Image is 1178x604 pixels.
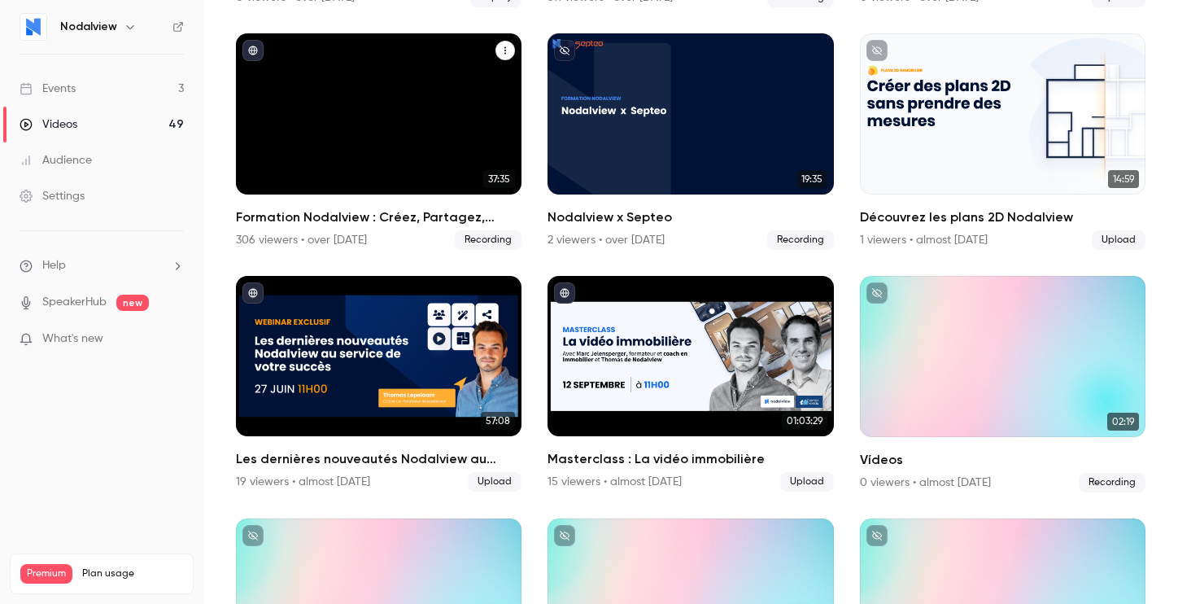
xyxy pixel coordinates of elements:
[236,33,521,250] li: Formation Nodalview : Créez, Partagez, Convertissez
[548,449,833,469] h2: Masterclass : La vidéo immobilière
[242,40,264,61] button: published
[554,525,575,546] button: unpublished
[860,33,1145,250] a: 14:59Découvrez les plans 2D Nodalview1 viewers • almost [DATE]Upload
[242,525,264,546] button: unpublished
[20,116,77,133] div: Videos
[455,230,521,250] span: Recording
[20,564,72,584] span: Premium
[782,412,827,430] span: 01:03:29
[236,449,521,469] h2: Les dernières nouveautés Nodalview au service de votre succès !
[780,472,834,492] span: Upload
[548,33,833,250] a: 19:35Nodalview x Septeo2 viewers • over [DATE]Recording
[548,232,665,248] div: 2 viewers • over [DATE]
[796,170,827,188] span: 19:35
[236,474,370,490] div: 19 viewers • almost [DATE]
[548,33,833,250] li: Nodalview x Septeo
[767,230,834,250] span: Recording
[236,276,521,492] li: Les dernières nouveautés Nodalview au service de votre succès !
[860,33,1145,250] li: Découvrez les plans 2D Nodalview
[242,282,264,304] button: published
[548,208,833,227] h2: Nodalview x Septeo
[548,276,833,492] li: Masterclass : La vidéo immobilière
[483,170,515,188] span: 37:35
[20,81,76,97] div: Events
[42,330,103,348] span: What's new
[236,33,521,250] a: 37:35Formation Nodalview : Créez, Partagez, Convertissez306 viewers • over [DATE]Recording
[866,525,888,546] button: unpublished
[548,474,682,490] div: 15 viewers • almost [DATE]
[164,332,184,347] iframe: Noticeable Trigger
[20,14,46,40] img: Nodalview
[236,208,521,227] h2: Formation Nodalview : Créez, Partagez, Convertissez
[860,276,1145,492] a: 02:19Vídeos0 viewers • almost [DATE]Recording
[116,295,149,311] span: new
[1092,230,1145,250] span: Upload
[1108,170,1139,188] span: 14:59
[42,257,66,274] span: Help
[1079,473,1145,492] span: Recording
[860,475,991,491] div: 0 viewers • almost [DATE]
[554,282,575,304] button: published
[236,232,367,248] div: 306 viewers • over [DATE]
[548,276,833,492] a: 01:03:29Masterclass : La vidéo immobilière15 viewers • almost [DATE]Upload
[481,412,515,430] span: 57:08
[866,40,888,61] button: unpublished
[20,257,184,274] li: help-dropdown-opener
[42,294,107,311] a: SpeakerHub
[236,276,521,492] a: 57:08Les dernières nouveautés Nodalview au service de votre succès !19 viewers • almost [DATE]Upload
[860,276,1145,492] li: Vídeos
[60,19,117,35] h6: Nodalview
[20,152,92,169] div: Audience
[866,282,888,304] button: unpublished
[860,232,988,248] div: 1 viewers • almost [DATE]
[860,450,1145,470] h2: Vídeos
[1107,413,1139,431] span: 02:19
[20,188,85,204] div: Settings
[554,40,575,61] button: unpublished
[468,472,521,492] span: Upload
[82,567,183,580] span: Plan usage
[860,208,1145,227] h2: Découvrez les plans 2D Nodalview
